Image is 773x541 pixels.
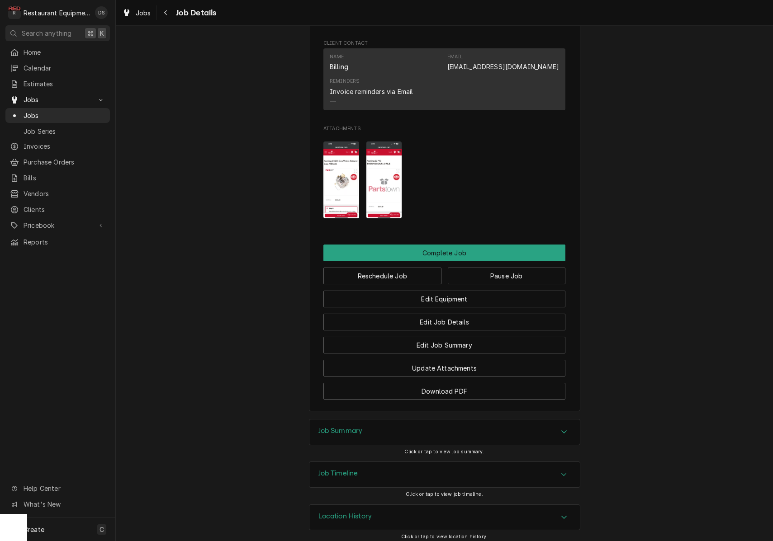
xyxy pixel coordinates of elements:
button: Navigate back [159,5,173,20]
span: Purchase Orders [24,157,105,167]
div: R [8,6,21,19]
span: Attachments [323,125,565,132]
div: Derek Stewart's Avatar [95,6,108,19]
div: Name [330,53,344,61]
div: DS [95,6,108,19]
div: Button Group Row [323,330,565,353]
span: Click or tap to view job summary. [404,449,484,455]
a: [EMAIL_ADDRESS][DOMAIN_NAME] [447,63,559,71]
span: Vendors [24,189,105,198]
a: Estimates [5,76,110,91]
a: Jobs [119,5,155,20]
button: Edit Job Summary [323,337,565,353]
button: Download PDF [323,383,565,400]
span: Job Series [24,127,105,136]
button: Update Attachments [323,360,565,376]
a: Go to Pricebook [5,218,110,233]
a: Vendors [5,186,110,201]
span: Home [24,47,105,57]
span: Create [24,526,44,533]
a: Purchase Orders [5,155,110,169]
span: Reports [24,237,105,247]
button: Pause Job [448,268,566,284]
div: Email [447,53,463,61]
div: Restaurant Equipment Diagnostics [24,8,90,18]
span: Estimates [24,79,105,89]
button: Complete Job [323,245,565,261]
div: Button Group [323,245,565,400]
div: Button Group Row [323,307,565,330]
div: Client Contact [323,40,565,114]
div: Restaurant Equipment Diagnostics's Avatar [8,6,21,19]
div: Job Timeline [309,461,580,488]
a: Go to Help Center [5,481,110,496]
div: Job Summary [309,419,580,445]
a: Go to What's New [5,497,110,512]
a: Clients [5,202,110,217]
span: Clients [24,205,105,214]
div: Button Group Row [323,376,565,400]
span: Bills [24,173,105,183]
span: Jobs [24,111,105,120]
a: Job Series [5,124,110,139]
h3: Job Timeline [318,469,358,478]
div: Name [330,53,348,71]
img: 4JXFPwdRZ2CecrxboCf9 [366,141,402,219]
div: Accordion Header [309,419,580,445]
div: Attachments [323,125,565,226]
button: Edit Job Details [323,314,565,330]
div: Invoice reminders via Email [330,87,413,96]
div: Reminders [330,78,413,105]
button: Accordion Details Expand Trigger [309,462,580,487]
div: Email [447,53,559,71]
a: Jobs [5,108,110,123]
div: Client Contact List [323,48,565,114]
div: Button Group Row [323,353,565,376]
a: Go to Jobs [5,92,110,107]
h3: Location History [318,512,372,521]
span: Jobs [24,95,92,104]
span: Help Center [24,484,104,493]
span: Invoices [24,141,105,151]
img: ZkdhMDyMRKiqgkLx3T32 [323,141,359,219]
button: Accordion Details Expand Trigger [309,419,580,445]
span: Calendar [24,63,105,73]
button: Edit Equipment [323,291,565,307]
span: Job Details [173,7,217,19]
a: Home [5,45,110,60]
a: Invoices [5,139,110,154]
div: Reminders [330,78,360,85]
span: ⌘ [87,28,94,38]
span: Click or tap to view job timeline. [406,491,483,497]
span: Pricebook [24,221,92,230]
span: K [100,28,104,38]
div: Contact [323,48,565,110]
span: Jobs [136,8,151,18]
span: Search anything [22,28,71,38]
button: Search anything⌘K [5,25,110,41]
div: Button Group Row [323,261,565,284]
h3: Job Summary [318,427,363,435]
button: Reschedule Job [323,268,441,284]
div: Accordion Header [309,505,580,530]
a: Bills [5,170,110,185]
div: Location History [309,504,580,531]
span: Client Contact [323,40,565,47]
a: Reports [5,235,110,249]
button: Accordion Details Expand Trigger [309,505,580,530]
span: Attachments [323,134,565,226]
div: Button Group Row [323,245,565,261]
div: — [330,96,336,106]
div: Billing [330,62,348,71]
div: Button Group Row [323,284,565,307]
a: Calendar [5,61,110,75]
div: Accordion Header [309,462,580,487]
span: C [100,525,104,534]
span: What's New [24,499,104,509]
span: Click or tap to view location history. [401,534,488,540]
